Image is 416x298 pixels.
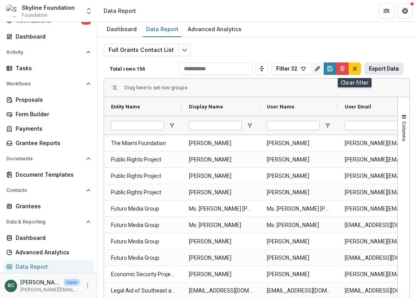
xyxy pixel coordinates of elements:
span: [PERSON_NAME] [189,184,253,200]
input: User Email Filter Input [345,121,398,130]
span: Data & Reporting [6,219,83,225]
span: Ms. [PERSON_NAME] [PERSON_NAME] [189,201,253,217]
span: [PERSON_NAME][EMAIL_ADDRESS][DOMAIN_NAME] [345,266,409,282]
button: Partners [379,3,394,19]
a: Advanced Analytics [3,246,94,259]
div: Grantee Reports [16,139,88,147]
a: Document Templates [3,168,94,181]
a: Dashboard [104,22,140,37]
span: [PERSON_NAME] [267,234,331,250]
span: [PERSON_NAME] [189,168,253,184]
button: Open Workflows [3,78,94,90]
button: Open Filter Menu [324,122,331,129]
span: [PERSON_NAME] [267,184,331,200]
a: Data Report [3,260,94,273]
input: Entity Name Filter Input [111,121,164,130]
span: [PERSON_NAME] [189,250,253,266]
div: Skyline Foundation [22,4,75,12]
span: [PERSON_NAME] [267,152,331,168]
div: Tasks [16,64,88,72]
span: [PERSON_NAME][EMAIL_ADDRESS][DOMAIN_NAME] [345,168,409,184]
div: Dashboard [104,23,140,35]
button: default [349,62,361,75]
span: Entity Name [111,104,140,110]
a: Form Builder [3,108,94,121]
div: Payments [16,124,88,133]
div: Proposals [16,96,88,104]
button: Toggle auto height [256,62,268,75]
div: Advanced Analytics [16,248,88,256]
button: Open Filter Menu [247,122,253,129]
button: Full Grants Contact List [104,44,179,56]
button: Open Data & Reporting [3,216,94,228]
div: Dashboard [16,234,88,242]
span: Futuro Media Group [111,201,175,217]
span: Economic Security Project Inc [111,266,175,282]
button: Open Activity [3,46,94,59]
div: Bettina Chang [8,283,14,288]
span: The Miami Foundation [111,135,175,151]
span: [PERSON_NAME] [267,250,331,266]
span: Futuro Media Group [111,234,175,250]
span: Workflows [6,81,83,87]
span: [PERSON_NAME] [267,266,331,282]
span: [PERSON_NAME] [267,168,331,184]
p: User [64,279,80,286]
span: [PERSON_NAME][EMAIL_ADDRESS][DOMAIN_NAME] [345,234,409,250]
div: Data Report [104,7,136,15]
span: Display Name [189,104,223,110]
button: Export Data [364,62,404,75]
input: Display Name Filter Input [189,121,242,130]
span: [EMAIL_ADDRESS][DOMAIN_NAME] [345,250,409,266]
span: Public Rights Project [111,184,175,200]
span: Futuro Media Group [111,217,175,233]
div: Data Report [143,23,182,35]
span: Columns [401,121,407,141]
p: [PERSON_NAME][EMAIL_ADDRESS][DOMAIN_NAME] [20,286,80,293]
span: [PERSON_NAME][EMAIL_ADDRESS][DOMAIN_NAME] [345,135,409,151]
a: Dashboard [3,30,94,43]
span: Public Rights Project [111,152,175,168]
a: Proposals [3,93,94,106]
span: Futuro Media Group [111,250,175,266]
a: Grantee Reports [3,137,94,149]
button: Save [324,62,336,75]
span: [EMAIL_ADDRESS][DOMAIN_NAME] [345,217,409,233]
nav: breadcrumb [100,5,139,16]
span: Public Rights Project [111,168,175,184]
div: Dashboard [16,32,88,41]
button: Edit selected report [178,44,191,56]
span: [PERSON_NAME][EMAIL_ADDRESS][DOMAIN_NAME] [345,152,409,168]
p: Total rows: 154 [110,66,176,72]
span: [PERSON_NAME][EMAIL_ADDRESS][DOMAIN_NAME] [345,184,409,200]
a: Dashboard [3,231,94,244]
p: [PERSON_NAME] [20,278,61,286]
span: [PERSON_NAME] [189,135,253,151]
span: Drag here to set row groups [124,85,187,90]
span: Foundation [22,12,48,19]
img: Skyline Foundation [6,5,19,17]
span: [PERSON_NAME][EMAIL_ADDRESS][DOMAIN_NAME] [345,201,409,217]
button: Open entity switcher [83,3,94,19]
div: Form Builder [16,110,88,118]
input: User Name Filter Input [267,121,320,130]
div: Grantees [16,202,88,210]
div: Advanced Analytics [185,23,245,35]
span: Ms. [PERSON_NAME] [267,217,331,233]
button: Rename [311,62,324,75]
span: Documents [6,156,83,161]
button: Filter 32 [271,62,312,75]
a: Data Report [143,22,182,37]
span: Contacts [6,188,83,193]
div: Row Groups [124,85,187,90]
span: Ms. [PERSON_NAME] [189,217,253,233]
a: Payments [3,122,94,135]
div: Document Templates [16,170,88,179]
button: Delete [336,62,349,75]
span: [PERSON_NAME] [189,234,253,250]
button: Open Documents [3,153,94,165]
a: Tasks [3,62,94,74]
a: Grantees [3,200,94,213]
div: Data Report [16,263,88,271]
button: More [83,281,92,291]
